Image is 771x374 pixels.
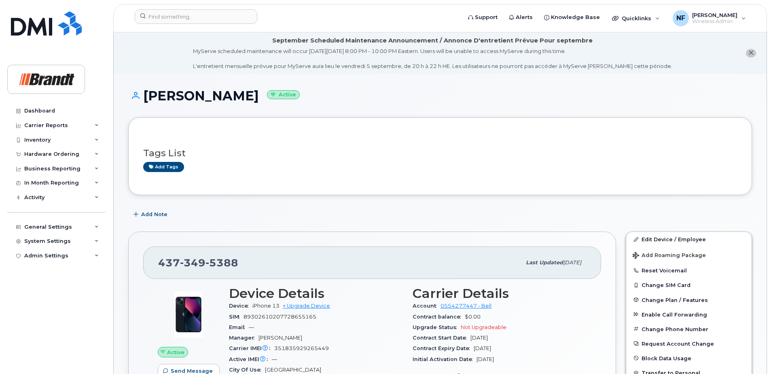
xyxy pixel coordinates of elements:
span: 89302610207728655165 [244,314,316,320]
span: Manager [229,335,258,341]
span: 437 [158,257,238,269]
span: Not Upgradeable [461,324,506,330]
button: Add Roaming Package [626,246,752,263]
img: image20231002-3703462-1ig824h.jpeg [164,290,213,339]
span: Active IMEI [229,356,272,362]
span: Contract balance [413,314,465,320]
span: Email [229,324,249,330]
span: Contract Expiry Date [413,345,474,351]
button: Change SIM Card [626,278,752,292]
span: Enable Call Forwarding [642,311,707,317]
span: Account [413,303,441,309]
button: Add Note [128,207,174,222]
a: 0554277447 - Bell [441,303,491,309]
span: 5388 [205,257,238,269]
span: [DATE] [477,356,494,362]
span: Add Note [141,210,167,218]
span: Device [229,303,252,309]
h3: Tags List [143,148,737,158]
button: close notification [746,49,756,57]
h3: Device Details [229,286,403,301]
a: + Upgrade Device [283,303,330,309]
span: [GEOGRAPHIC_DATA] [265,367,321,373]
button: Request Account Change [626,336,752,351]
span: 351835929265449 [274,345,329,351]
span: — [249,324,254,330]
span: SIM [229,314,244,320]
span: Last updated [526,259,563,266]
h1: [PERSON_NAME] [128,89,752,103]
span: [PERSON_NAME] [258,335,302,341]
button: Change Plan / Features [626,293,752,307]
span: Change Plan / Features [642,297,708,303]
button: Change Phone Number [626,322,752,336]
div: MyServe scheduled maintenance will occur [DATE][DATE] 8:00 PM - 10:00 PM Eastern. Users will be u... [193,47,672,70]
h3: Carrier Details [413,286,587,301]
span: $0.00 [465,314,481,320]
span: Active [167,348,184,356]
span: — [272,356,277,362]
span: Add Roaming Package [633,252,706,260]
span: Upgrade Status [413,324,461,330]
span: 349 [180,257,205,269]
span: Carrier IMEI [229,345,274,351]
span: [DATE] [563,259,581,266]
a: Edit Device / Employee [626,232,752,246]
span: Initial Activation Date [413,356,477,362]
span: Contract Start Date [413,335,470,341]
button: Block Data Usage [626,351,752,365]
a: Add tags [143,162,184,172]
button: Reset Voicemail [626,263,752,278]
div: September Scheduled Maintenance Announcement / Annonce D'entretient Prévue Pour septembre [272,36,593,45]
small: Active [267,90,300,100]
span: City Of Use [229,367,265,373]
span: [DATE] [470,335,488,341]
span: iPhone 13 [252,303,280,309]
span: [DATE] [474,345,491,351]
button: Enable Call Forwarding [626,307,752,322]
